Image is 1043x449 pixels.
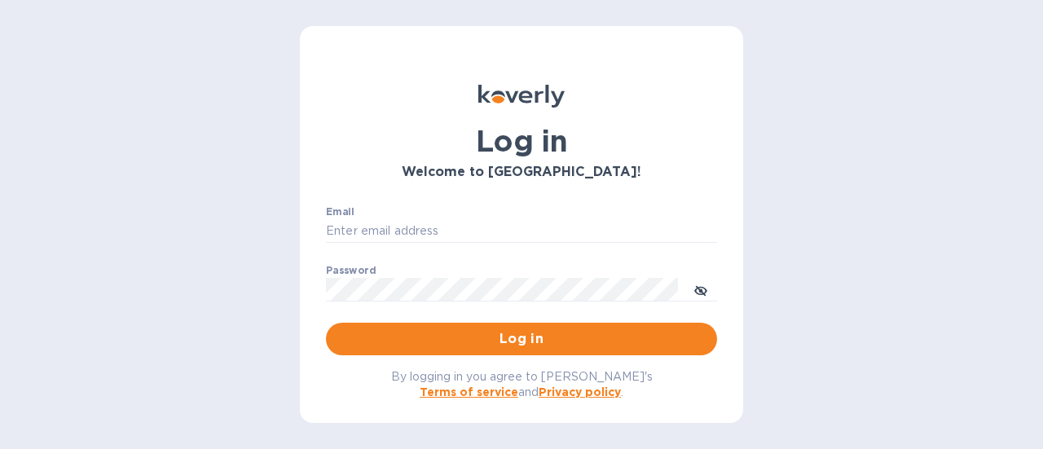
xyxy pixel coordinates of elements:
a: Privacy policy [539,385,621,398]
button: toggle password visibility [684,273,717,306]
h1: Log in [326,124,717,158]
span: Log in [339,329,704,349]
h3: Welcome to [GEOGRAPHIC_DATA]! [326,165,717,180]
label: Password [326,266,376,275]
span: By logging in you agree to [PERSON_NAME]'s and . [391,370,653,398]
button: Log in [326,323,717,355]
input: Enter email address [326,219,717,244]
a: Terms of service [420,385,518,398]
label: Email [326,207,354,217]
img: Koverly [478,85,565,108]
